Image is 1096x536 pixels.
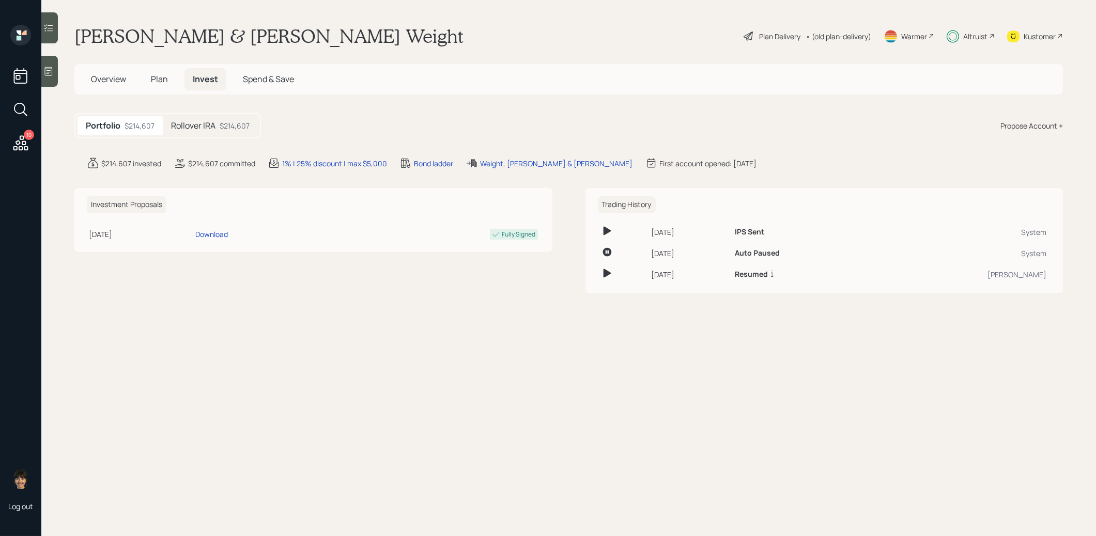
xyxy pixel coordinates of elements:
[151,73,168,85] span: Plan
[74,25,464,48] h1: [PERSON_NAME] & [PERSON_NAME] Weight
[735,249,780,258] h6: Auto Paused
[243,73,294,85] span: Spend & Save
[806,31,871,42] div: • (old plan-delivery)
[101,158,161,169] div: $214,607 invested
[414,158,453,169] div: Bond ladder
[171,121,215,131] h5: Rollover IRA
[876,248,1046,259] div: System
[89,229,191,240] div: [DATE]
[188,158,255,169] div: $214,607 committed
[480,158,632,169] div: Weight, [PERSON_NAME] & [PERSON_NAME]
[91,73,126,85] span: Overview
[24,130,34,140] div: 10
[502,230,536,239] div: Fully Signed
[8,501,33,511] div: Log out
[598,196,656,213] h6: Trading History
[220,120,250,131] div: $214,607
[87,196,166,213] h6: Investment Proposals
[759,31,800,42] div: Plan Delivery
[10,468,31,489] img: treva-nostdahl-headshot.png
[86,121,120,131] h5: Portfolio
[1000,120,1063,131] div: Propose Account +
[195,229,228,240] div: Download
[651,248,727,259] div: [DATE]
[651,269,727,280] div: [DATE]
[963,31,987,42] div: Altruist
[876,269,1046,280] div: [PERSON_NAME]
[282,158,387,169] div: 1% | 25% discount | max $5,000
[876,227,1046,238] div: System
[735,228,764,237] h6: IPS Sent
[1024,31,1056,42] div: Kustomer
[735,270,768,279] h6: Resumed
[901,31,927,42] div: Warmer
[193,73,218,85] span: Invest
[651,227,727,238] div: [DATE]
[659,158,757,169] div: First account opened: [DATE]
[125,120,155,131] div: $214,607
